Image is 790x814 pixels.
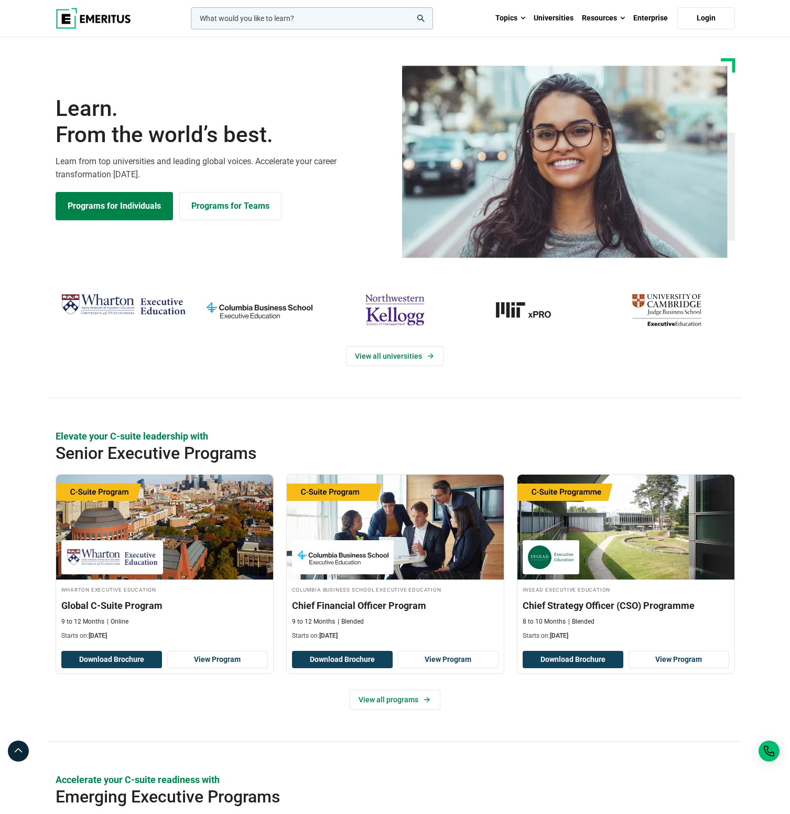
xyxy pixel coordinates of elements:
a: Finance Course by Columbia Business School Executive Education - December 8, 2025 Columbia Busine... [287,475,504,646]
img: Wharton Executive Education [61,290,186,320]
button: Download Brochure [523,651,623,669]
img: Global C-Suite Program | Online Leadership Course [56,475,273,580]
img: cambridge-judge-business-school [604,290,729,330]
p: 9 to 12 Months [292,617,335,626]
p: Online [107,617,128,626]
img: MIT xPRO [468,290,593,330]
a: View Program [629,651,729,669]
span: [DATE] [89,632,107,639]
p: Blended [338,617,364,626]
img: Wharton Executive Education [67,545,158,569]
a: View Universities [346,346,444,366]
p: Learn from top universities and leading global voices. Accelerate your career transformation [DATE]. [56,155,389,181]
h3: Chief Financial Officer Program [292,599,499,612]
a: View Program [167,651,268,669]
h1: Learn. [56,95,389,148]
a: MIT-xPRO [468,290,593,330]
input: woocommerce-product-search-field-0 [191,7,433,29]
p: Elevate your C-suite leadership with [56,430,735,443]
p: Starts on: [523,631,729,640]
h3: Chief Strategy Officer (CSO) Programme [523,599,729,612]
a: Explore for Business [179,192,282,220]
h4: INSEAD Executive Education [523,585,729,594]
img: Chief Financial Officer Program | Online Finance Course [287,475,504,580]
p: 9 to 12 Months [61,617,104,626]
a: Login [677,7,735,29]
h2: Senior Executive Programs [56,443,667,464]
a: Leadership Course by INSEAD Executive Education - October 14, 2025 INSEAD Executive Education INS... [517,475,734,646]
img: Learn from the world's best [402,66,728,258]
img: northwestern-kellogg [332,290,458,330]
h3: Global C-Suite Program [61,599,268,612]
p: 8 to 10 Months [523,617,566,626]
span: From the world’s best. [56,122,389,148]
span: [DATE] [550,632,568,639]
p: Starts on: [61,631,268,640]
img: INSEAD Executive Education [528,545,574,569]
img: Columbia Business School Executive Education [297,545,388,569]
img: Chief Strategy Officer (CSO) Programme | Online Leadership Course [517,475,734,580]
p: Starts on: [292,631,499,640]
p: Blended [568,617,594,626]
button: Download Brochure [61,651,162,669]
a: Explore Programs [56,192,173,220]
button: Download Brochure [292,651,393,669]
a: Leadership Course by Wharton Executive Education - December 17, 2025 Wharton Executive Education ... [56,475,273,646]
h2: Emerging Executive Programs [56,786,667,807]
span: [DATE] [319,632,338,639]
a: View all programs [350,690,440,710]
a: View Program [398,651,499,669]
p: Accelerate your C-suite readiness with [56,773,735,786]
h4: Columbia Business School Executive Education [292,585,499,594]
img: columbia-business-school [197,290,322,330]
h4: Wharton Executive Education [61,585,268,594]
